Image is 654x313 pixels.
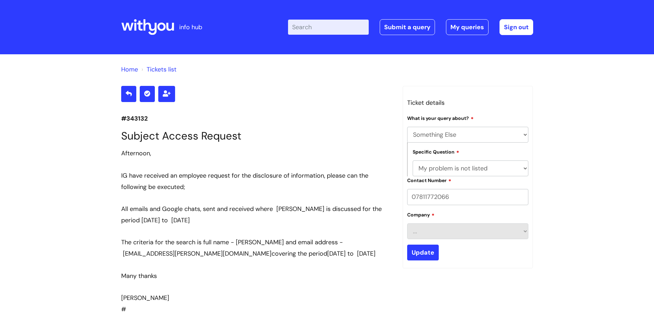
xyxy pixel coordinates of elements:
[121,203,392,226] div: All emails and Google chats, sent and received where [PERSON_NAME] is discussed for the period [D...
[446,19,489,35] a: My queries
[121,249,327,258] span: covering the period
[140,64,176,75] li: Tickets list
[407,114,474,121] label: What is your query about?
[121,237,392,259] div: The criteria for the search is full name - [PERSON_NAME] and email address - [DATE] to [DATE]
[123,249,272,258] span: [EMAIL_ADDRESS][PERSON_NAME][DOMAIN_NAME]
[407,177,451,183] label: Contact Number
[407,245,439,260] input: Update
[121,170,392,192] div: IG have received an employee request for the disclosure of information, please can the following ...
[288,20,369,35] input: Search
[179,22,202,33] p: info hub
[121,272,157,280] span: Many thanks
[413,148,459,155] label: Specific Question
[500,19,533,35] a: Sign out
[121,294,169,302] span: [PERSON_NAME]
[121,113,392,124] p: #343132
[380,19,435,35] a: Submit a query
[121,148,392,159] div: Afternoon,
[407,211,435,218] label: Company
[407,97,529,108] h3: Ticket details
[121,130,392,142] h1: Subject Access Request
[288,19,533,35] div: | -
[121,65,138,74] a: Home
[121,64,138,75] li: Solution home
[147,65,176,74] a: Tickets list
